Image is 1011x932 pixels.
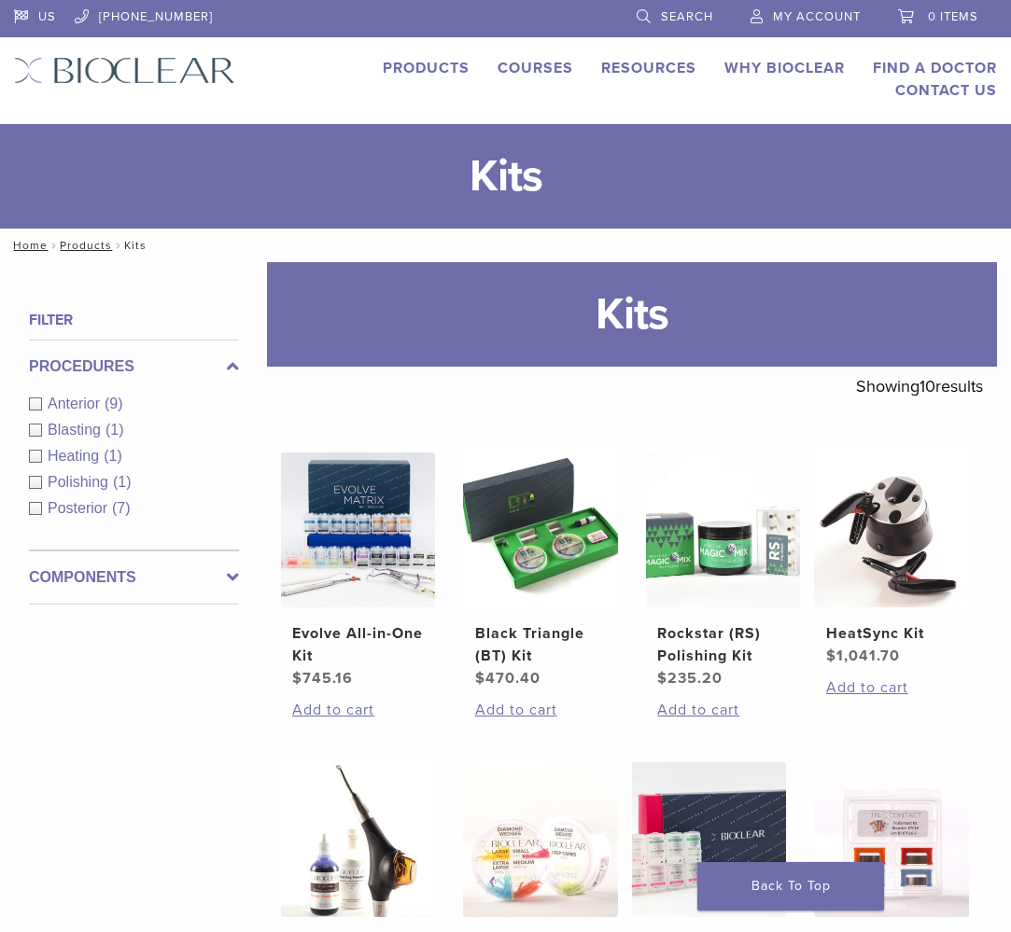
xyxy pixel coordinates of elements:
a: Add to cart: “Rockstar (RS) Polishing Kit” [657,699,789,721]
span: 10 [920,376,935,396]
span: (1) [113,474,132,490]
img: TruContact Kit [814,762,969,917]
a: Black Triangle (BT) KitBlack Triangle (BT) Kit $470.40 [463,452,618,689]
span: (1) [104,448,122,464]
span: $ [657,669,667,688]
a: Find A Doctor [873,59,997,77]
h2: Rockstar (RS) Polishing Kit [657,622,789,667]
bdi: 745.16 [292,669,353,688]
a: Add to cart: “HeatSync Kit” [826,676,958,699]
img: Bioclear [14,57,235,84]
span: (1) [105,422,124,438]
bdi: 1,041.70 [826,647,900,665]
bdi: 235.20 [657,669,723,688]
a: Rockstar (RS) Polishing KitRockstar (RS) Polishing Kit $235.20 [646,452,801,689]
img: Rockstar (RS) Polishing Kit [646,452,801,607]
img: Complete HD Anterior Kit [632,762,787,917]
span: (9) [105,396,123,411]
span: Blasting [48,422,105,438]
span: My Account [773,9,861,24]
a: Home [7,239,48,252]
p: Showing results [856,367,983,406]
a: Courses [498,59,573,77]
span: (7) [112,500,131,516]
a: Why Bioclear [724,59,845,77]
span: Search [661,9,713,24]
span: 0 items [928,9,978,24]
span: $ [292,669,302,688]
a: Resources [601,59,696,77]
img: Blaster Kit [281,762,436,917]
bdi: 470.40 [475,669,541,688]
a: HeatSync KitHeatSync Kit $1,041.70 [814,452,969,667]
a: Evolve All-in-One KitEvolve All-in-One Kit $745.16 [281,452,436,689]
span: Polishing [48,474,113,490]
a: Contact Us [895,81,997,100]
label: Procedures [29,355,239,378]
span: / [112,241,124,250]
img: Diamond Wedge Kits [463,762,618,917]
span: Posterior [48,500,112,516]
h1: Kits [267,262,997,367]
a: Products [60,239,112,252]
a: Back To Top [697,862,884,911]
h2: HeatSync Kit [826,622,958,645]
a: Add to cart: “Evolve All-in-One Kit” [292,699,424,721]
span: $ [475,669,485,688]
img: Black Triangle (BT) Kit [463,452,618,607]
span: Anterior [48,396,105,411]
span: Heating [48,448,104,464]
img: HeatSync Kit [814,452,969,607]
label: Components [29,566,239,589]
a: Products [383,59,470,77]
span: $ [826,647,836,665]
h2: Evolve All-in-One Kit [292,622,424,667]
h4: Filter [29,309,239,331]
span: / [48,241,60,250]
img: Evolve All-in-One Kit [281,452,436,607]
a: Add to cart: “Black Triangle (BT) Kit” [475,699,607,721]
h2: Black Triangle (BT) Kit [475,622,607,667]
